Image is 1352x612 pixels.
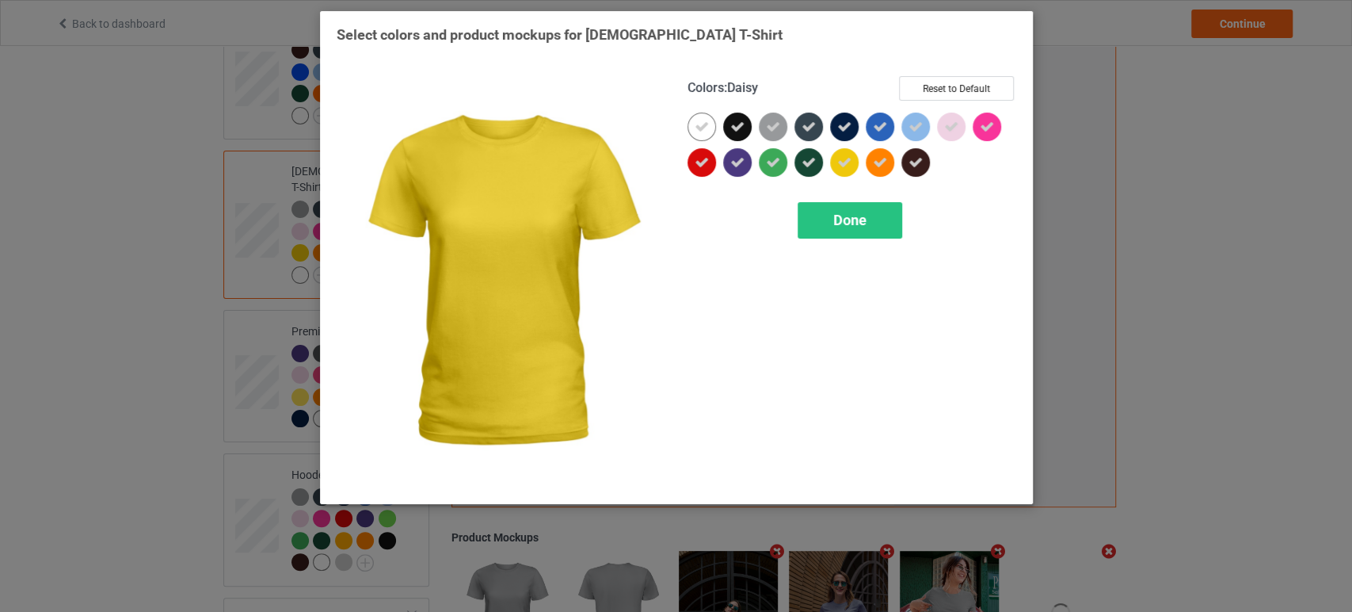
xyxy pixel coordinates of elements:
h4: : [687,80,758,97]
button: Reset to Default [899,76,1014,101]
span: Done [833,212,866,228]
span: Daisy [727,80,758,95]
span: Select colors and product mockups for [DEMOGRAPHIC_DATA] T-Shirt [337,26,783,43]
img: regular.jpg [337,76,665,488]
span: Colors [687,80,724,95]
